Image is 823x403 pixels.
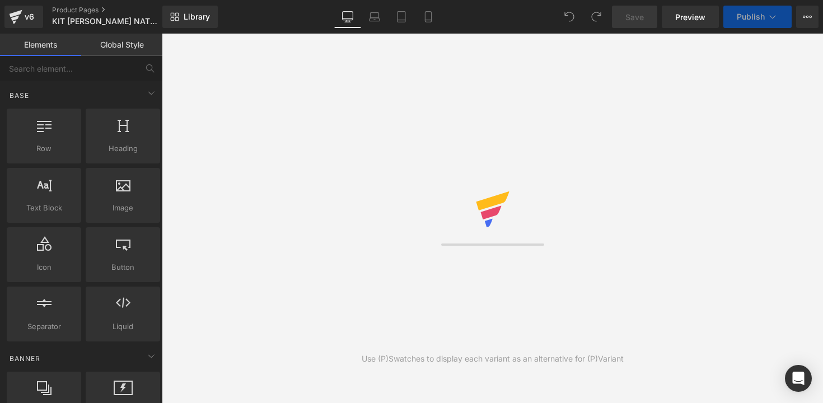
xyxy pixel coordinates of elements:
a: Tablet [388,6,415,28]
span: Preview [675,11,705,23]
a: Desktop [334,6,361,28]
span: Separator [10,321,78,332]
a: Preview [662,6,719,28]
span: Text Block [10,202,78,214]
span: Base [8,90,30,101]
span: Library [184,12,210,22]
div: Use (P)Swatches to display each variant as an alternative for (P)Variant [362,353,624,365]
a: Laptop [361,6,388,28]
a: Global Style [81,34,162,56]
span: KIT [PERSON_NAME] NATURAL V4 [52,17,160,26]
a: Mobile [415,6,442,28]
span: Icon [10,261,78,273]
span: Button [89,261,157,273]
span: Row [10,143,78,154]
span: Heading [89,143,157,154]
button: Undo [558,6,581,28]
a: v6 [4,6,43,28]
button: Publish [723,6,792,28]
a: Product Pages [52,6,181,15]
span: Save [625,11,644,23]
button: More [796,6,819,28]
span: Publish [737,12,765,21]
a: New Library [162,6,218,28]
span: Image [89,202,157,214]
button: Redo [585,6,607,28]
span: Banner [8,353,41,364]
div: v6 [22,10,36,24]
span: Liquid [89,321,157,332]
div: Open Intercom Messenger [785,365,812,392]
